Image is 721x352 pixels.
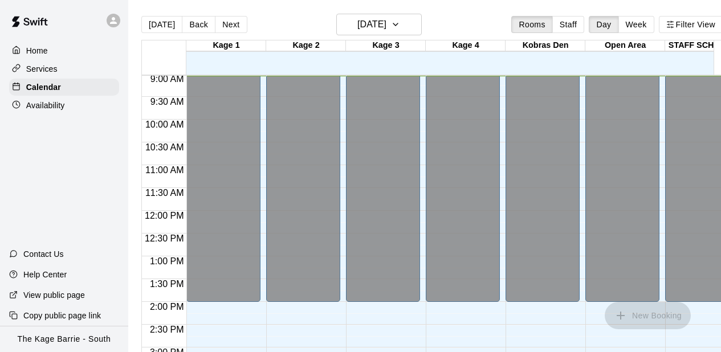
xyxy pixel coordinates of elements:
p: Help Center [23,269,67,280]
button: Staff [552,16,585,33]
span: 12:30 PM [142,234,186,243]
span: 2:30 PM [147,325,187,334]
p: View public page [23,289,85,301]
button: [DATE] [336,14,422,35]
span: 11:30 AM [142,188,187,198]
a: Availability [9,97,119,114]
span: 9:00 AM [148,74,187,84]
div: Kage 2 [266,40,346,51]
button: Week [618,16,654,33]
a: Services [9,60,119,77]
span: 10:00 AM [142,120,187,129]
div: Kage 1 [186,40,266,51]
div: Kage 3 [346,40,426,51]
a: Calendar [9,79,119,96]
div: Open Area [585,40,665,51]
a: Home [9,42,119,59]
p: Home [26,45,48,56]
h6: [DATE] [357,17,386,32]
span: 2:00 PM [147,302,187,312]
p: Copy public page link [23,310,101,321]
p: Availability [26,100,65,111]
div: Kobras Den [506,40,585,51]
button: Rooms [511,16,552,33]
p: Services [26,63,58,75]
span: 10:30 AM [142,142,187,152]
span: 11:00 AM [142,165,187,175]
span: You don't have the permission to add bookings [605,310,691,320]
span: 9:30 AM [148,97,187,107]
button: Next [215,16,247,33]
p: Calendar [26,81,61,93]
button: [DATE] [141,16,182,33]
span: 12:00 PM [142,211,186,220]
p: Contact Us [23,248,64,260]
p: The Kage Barrie - South [18,333,111,345]
button: Back [182,16,215,33]
span: 1:30 PM [147,279,187,289]
button: Day [589,16,618,33]
span: 1:00 PM [147,256,187,266]
div: Kage 4 [426,40,506,51]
